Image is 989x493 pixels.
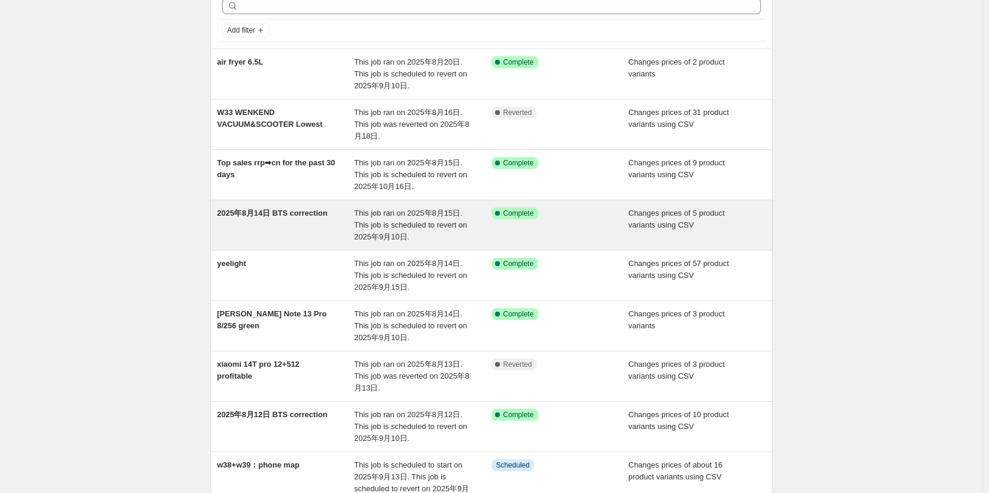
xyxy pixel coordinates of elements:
[354,309,467,342] span: This job ran on 2025年8月14日. This job is scheduled to revert on 2025年9月10日.
[503,410,534,420] span: Complete
[217,158,335,179] span: Top sales rrp➡cn for the past 30 days
[217,108,323,129] span: W33 WENKEND VACUUM&SCOOTER Lowest
[503,209,534,218] span: Complete
[354,158,467,191] span: This job ran on 2025年8月15日. This job is scheduled to revert on 2025年10月16日.
[503,158,534,168] span: Complete
[628,259,729,280] span: Changes prices of 57 product variants using CSV
[354,259,467,292] span: This job ran on 2025年8月14日. This job is scheduled to revert on 2025年9月15日.
[354,360,469,392] span: This job ran on 2025年8月13日. This job was reverted on 2025年8月13日.
[222,23,269,37] button: Add filter
[217,309,327,330] span: [PERSON_NAME] Note 13 Pro 8/256 green
[217,209,327,217] span: 2025年8月14日 BTS correction
[503,259,534,268] span: Complete
[354,410,467,443] span: This job ran on 2025年8月12日. This job is scheduled to revert on 2025年9月10日.
[217,57,264,66] span: air fryer 6.5L
[217,360,300,380] span: xiaomi 14T pro 12+512 profitable
[628,309,725,330] span: Changes prices of 3 product variants
[628,158,725,179] span: Changes prices of 9 product variants using CSV
[354,209,467,241] span: This job ran on 2025年8月15日. This job is scheduled to revert on 2025年9月10日.
[354,108,469,140] span: This job ran on 2025年8月16日. This job was reverted on 2025年8月18日.
[217,410,327,419] span: 2025年8月12日 BTS correction
[496,460,530,470] span: Scheduled
[503,108,532,117] span: Reverted
[217,460,300,469] span: w38+w39：phone map
[628,460,723,481] span: Changes prices of about 16 product variants using CSV
[227,25,255,35] span: Add filter
[503,309,534,319] span: Complete
[503,360,532,369] span: Reverted
[628,360,725,380] span: Changes prices of 3 product variants using CSV
[217,259,246,268] span: yeelight
[628,410,729,431] span: Changes prices of 10 product variants using CSV
[354,57,467,90] span: This job ran on 2025年8月20日. This job is scheduled to revert on 2025年9月10日.
[628,108,729,129] span: Changes prices of 31 product variants using CSV
[628,57,725,78] span: Changes prices of 2 product variants
[503,57,534,67] span: Complete
[628,209,725,229] span: Changes prices of 5 product variants using CSV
